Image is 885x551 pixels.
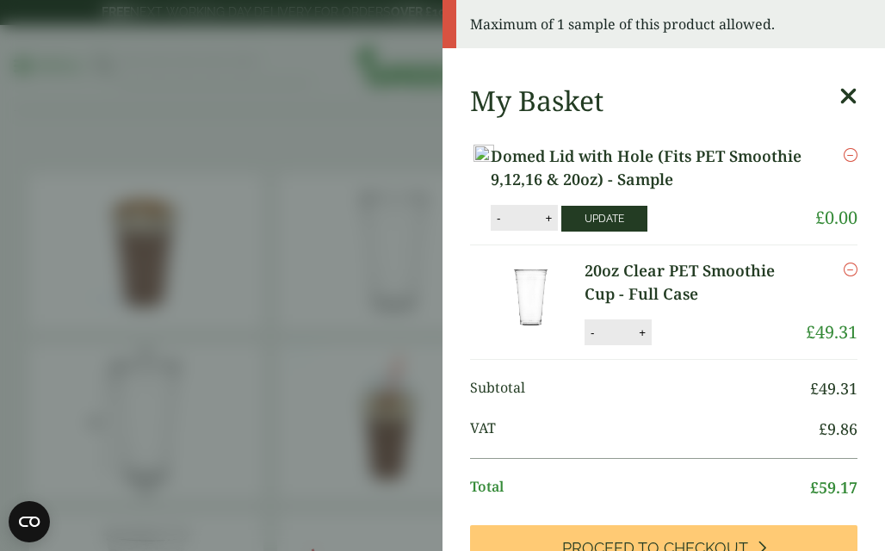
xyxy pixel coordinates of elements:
h2: My Basket [470,84,603,117]
bdi: 9.86 [819,418,857,439]
img: 20oz Clear PET Smoothie Cup-Full Case of-0 [473,259,588,336]
button: Update [561,206,647,232]
span: VAT [470,418,819,441]
span: £ [815,206,825,229]
span: £ [806,320,815,344]
button: + [540,211,557,226]
span: Total [470,476,810,499]
a: 20oz Clear PET Smoothie Cup - Full Case [585,259,806,306]
span: £ [819,418,827,439]
button: + [634,325,651,340]
a: Domed Lid with Hole (Fits PET Smoothie 9,12,16 & 20oz) - Sample [491,145,815,191]
span: £ [810,477,819,498]
span: Subtotal [470,377,810,400]
bdi: 0.00 [815,206,857,229]
button: - [585,325,599,340]
button: - [492,211,505,226]
bdi: 49.31 [806,320,857,344]
span: £ [810,378,819,399]
a: Remove this item [844,145,857,165]
bdi: 49.31 [810,378,857,399]
button: Open CMP widget [9,501,50,542]
bdi: 59.17 [810,477,857,498]
a: Remove this item [844,259,857,280]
